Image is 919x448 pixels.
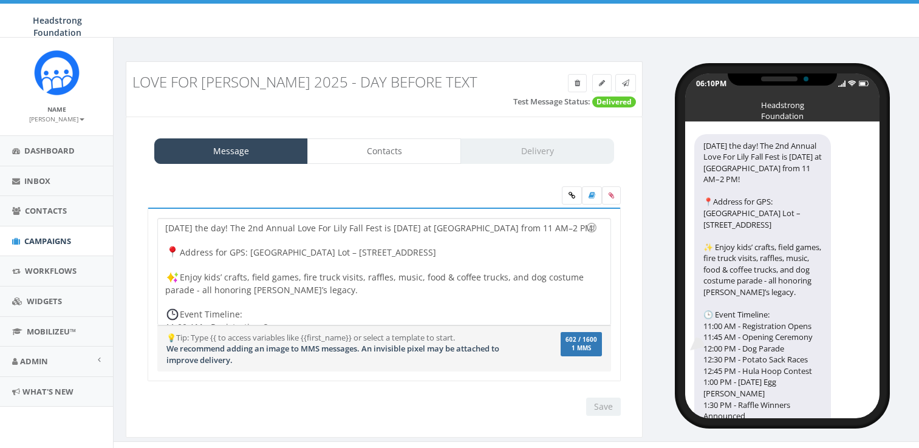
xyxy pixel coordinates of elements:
[166,271,179,283] img: ✨
[132,74,505,90] h3: Love For [PERSON_NAME] 2025 - Day Before Text
[696,78,726,89] div: 06:10PM
[166,308,179,321] img: 🕒
[752,100,813,106] div: Headstrong Foundation
[584,220,599,235] div: Use the TAB key to insert emoji faster
[157,332,536,366] div: 💡Tip: Type {{ to access variables like {{first_name}} or select a template to start.
[166,343,499,365] span: We recommend adding an image to MMS messages. An invisible pixel may be attached to improve deliv...
[25,205,67,216] span: Contacts
[20,356,48,367] span: Admin
[24,175,50,186] span: Inbox
[29,115,84,123] small: [PERSON_NAME]
[565,345,597,351] span: 1 MMS
[565,336,597,344] span: 602 / 1600
[158,219,610,325] div: [DATE] the day! The 2nd Annual Love For Lily Fall Fest is [DATE] at [GEOGRAPHIC_DATA] from 11 AM–...
[34,50,80,95] img: Rally_platform_Icon_1.png
[47,105,66,114] small: Name
[513,96,590,107] label: Test Message Status:
[22,386,73,397] span: What's New
[575,78,580,88] span: Delete Campaign
[27,326,76,337] span: MobilizeU™
[582,186,602,205] label: Insert Template Text
[166,246,179,258] img: 📍
[307,138,461,164] a: Contacts
[24,145,75,156] span: Dashboard
[29,113,84,124] a: [PERSON_NAME]
[27,296,62,307] span: Widgets
[24,236,71,246] span: Campaigns
[25,265,77,276] span: Workflows
[622,78,629,88] span: Send Test Message
[592,97,636,107] span: Delivered
[33,15,82,38] span: Headstrong Foundation
[599,78,605,88] span: Edit Campaign
[154,138,308,164] a: Message
[602,186,621,205] span: Attach your media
